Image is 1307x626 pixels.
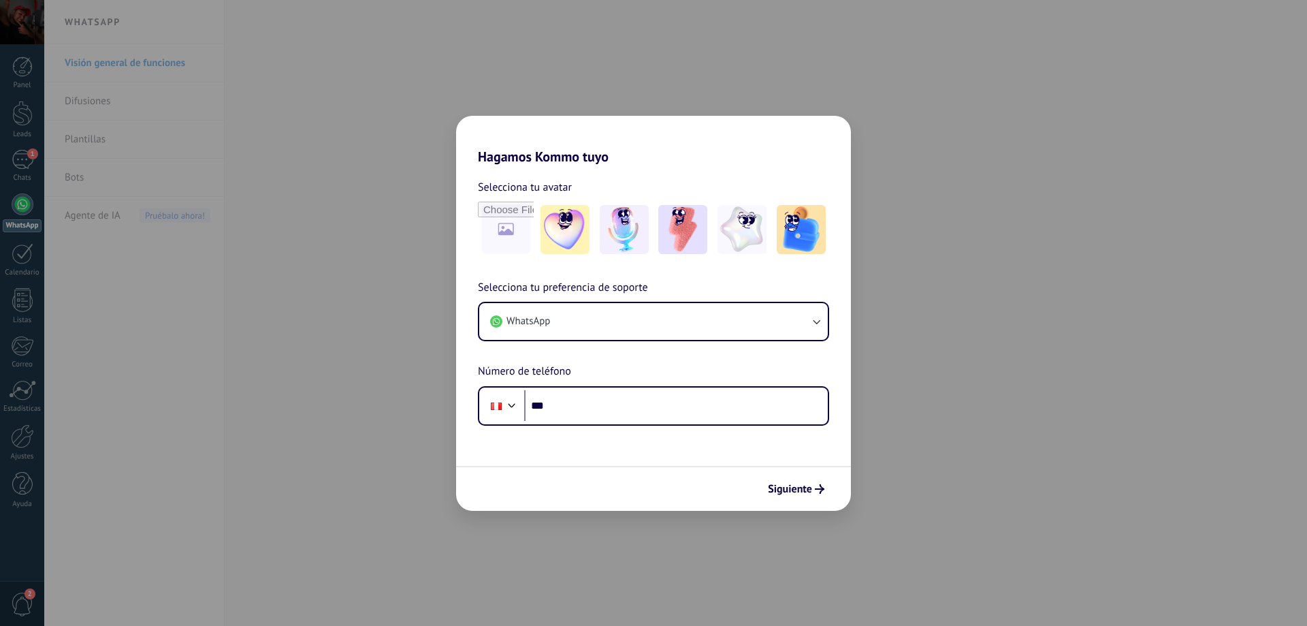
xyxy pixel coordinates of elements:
[483,392,509,420] div: Peru: + 51
[506,315,550,328] span: WhatsApp
[768,484,812,494] span: Siguiente
[658,205,707,254] img: -3.jpeg
[762,478,830,501] button: Siguiente
[456,116,851,165] h2: Hagamos Kommo tuyo
[478,363,571,381] span: Número de teléfono
[478,178,572,196] span: Selecciona tu avatar
[478,279,648,297] span: Selecciona tu preferencia de soporte
[600,205,649,254] img: -2.jpeg
[777,205,826,254] img: -5.jpeg
[479,303,828,340] button: WhatsApp
[540,205,590,254] img: -1.jpeg
[717,205,767,254] img: -4.jpeg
